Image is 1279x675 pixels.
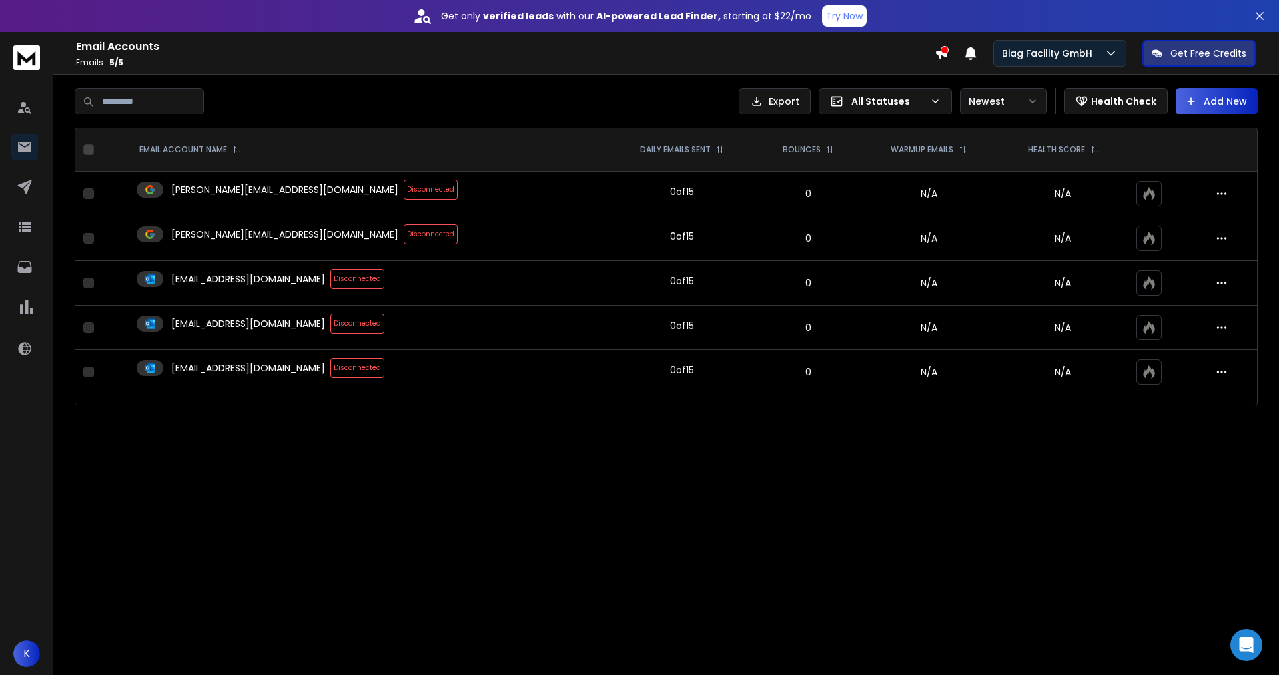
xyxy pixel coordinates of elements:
p: [EMAIL_ADDRESS][DOMAIN_NAME] [171,361,325,375]
p: Emails : [76,57,935,68]
span: Disconnected [404,224,458,244]
td: N/A [860,261,998,306]
p: Try Now [826,9,863,23]
button: Get Free Credits [1142,40,1256,67]
p: DAILY EMAILS SENT [640,144,711,155]
span: Disconnected [330,314,384,334]
span: Disconnected [330,269,384,289]
div: Open Intercom Messenger [1230,629,1262,661]
strong: verified leads [483,9,554,23]
p: [EMAIL_ADDRESS][DOMAIN_NAME] [171,272,325,286]
td: N/A [860,216,998,261]
button: Export [739,88,811,114]
td: N/A [860,306,998,350]
p: Get only with our starting at $22/mo [441,9,811,23]
p: 0 [765,321,852,334]
p: HEALTH SCORE [1028,144,1085,155]
p: All Statuses [851,95,925,108]
p: 0 [765,276,852,290]
button: K [13,640,40,667]
span: Disconnected [404,180,458,200]
img: logo [13,45,40,70]
p: 0 [765,232,852,245]
div: EMAIL ACCOUNT NAME [139,144,240,155]
p: N/A [1006,232,1120,245]
div: 0 of 15 [670,230,694,243]
p: WARMUP EMAILS [891,144,953,155]
p: Health Check [1091,95,1156,108]
button: Try Now [822,5,867,27]
p: N/A [1006,321,1120,334]
p: 0 [765,365,852,379]
span: 5 / 5 [109,57,123,68]
span: Disconnected [330,358,384,378]
p: Get Free Credits [1170,47,1246,60]
div: 0 of 15 [670,363,694,377]
div: 0 of 15 [670,319,694,332]
p: [PERSON_NAME][EMAIL_ADDRESS][DOMAIN_NAME] [171,228,398,241]
p: N/A [1006,365,1120,379]
button: Newest [960,88,1047,114]
button: Health Check [1064,88,1168,114]
p: 0 [765,187,852,200]
p: Biag Facility GmbH [1002,47,1098,60]
h1: Email Accounts [76,39,935,55]
p: [EMAIL_ADDRESS][DOMAIN_NAME] [171,317,325,330]
p: BOUNCES [783,144,821,155]
button: Add New [1176,88,1258,114]
div: 0 of 15 [670,185,694,198]
p: [PERSON_NAME][EMAIL_ADDRESS][DOMAIN_NAME] [171,183,398,196]
p: N/A [1006,187,1120,200]
td: N/A [860,350,998,395]
td: N/A [860,172,998,216]
p: N/A [1006,276,1120,290]
div: 0 of 15 [670,274,694,288]
strong: AI-powered Lead Finder, [596,9,721,23]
